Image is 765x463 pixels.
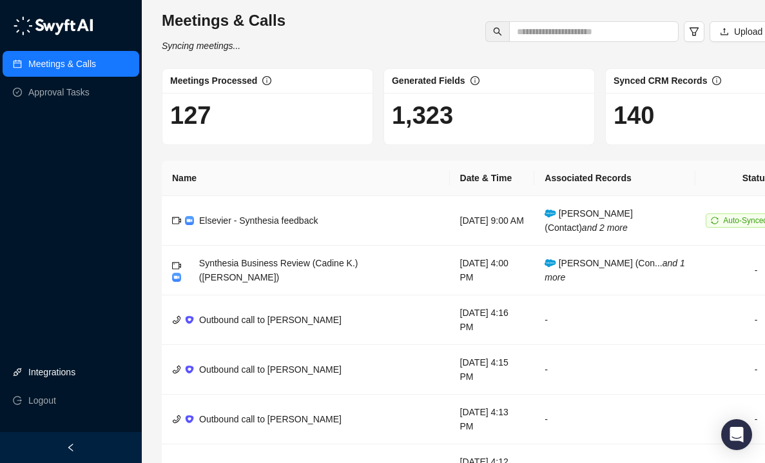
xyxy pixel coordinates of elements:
[450,246,535,295] td: [DATE] 4:00 PM
[545,258,684,282] span: [PERSON_NAME] (Con...
[172,315,181,324] span: phone
[534,161,695,196] th: Associated Records
[185,216,194,225] img: zoom-DkfWWZB2.png
[172,273,181,282] img: zoom-DkfWWZB2.png
[66,443,75,452] span: left
[720,27,729,36] span: upload
[262,76,271,85] span: info-circle
[545,258,684,282] i: and 1 more
[392,75,465,86] span: Generated Fields
[450,395,535,444] td: [DATE] 4:13 PM
[450,196,535,246] td: [DATE] 9:00 AM
[689,26,699,37] span: filter
[712,76,721,85] span: info-circle
[13,16,93,35] img: logo-05li4sbe.png
[545,208,633,233] span: [PERSON_NAME] (Contact)
[450,161,535,196] th: Date & Time
[185,315,194,324] img: ix+ea6nV3o2uKgAAAABJRU5ErkJggg==
[493,27,502,36] span: search
[534,395,695,444] td: -
[170,101,365,130] h1: 127
[28,79,90,105] a: Approval Tasks
[172,216,181,225] span: video-camera
[392,101,586,130] h1: 1,323
[162,10,286,31] h3: Meetings & Calls
[450,295,535,345] td: [DATE] 4:16 PM
[28,51,96,77] a: Meetings & Calls
[172,415,181,424] span: phone
[28,388,56,413] span: Logout
[172,261,181,270] span: video-camera
[450,345,535,395] td: [DATE] 4:15 PM
[13,396,22,405] span: logout
[470,76,479,85] span: info-circle
[199,315,342,325] span: Outbound call to [PERSON_NAME]
[199,414,342,424] span: Outbound call to [PERSON_NAME]
[199,364,342,375] span: Outbound call to [PERSON_NAME]
[185,415,194,424] img: ix+ea6nV3o2uKgAAAABJRU5ErkJggg==
[199,215,318,226] span: Elsevier - Synthesia feedback
[162,161,450,196] th: Name
[28,359,75,385] a: Integrations
[162,41,240,51] i: Syncing meetings...
[614,75,707,86] span: Synced CRM Records
[534,345,695,395] td: -
[711,217,719,224] span: sync
[582,222,628,233] i: and 2 more
[534,295,695,345] td: -
[185,365,194,374] img: ix+ea6nV3o2uKgAAAABJRU5ErkJggg==
[170,75,257,86] span: Meetings Processed
[172,365,181,374] span: phone
[199,258,358,282] span: Synthesia Business Review (Cadine K.) ([PERSON_NAME])
[721,419,752,450] div: Open Intercom Messenger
